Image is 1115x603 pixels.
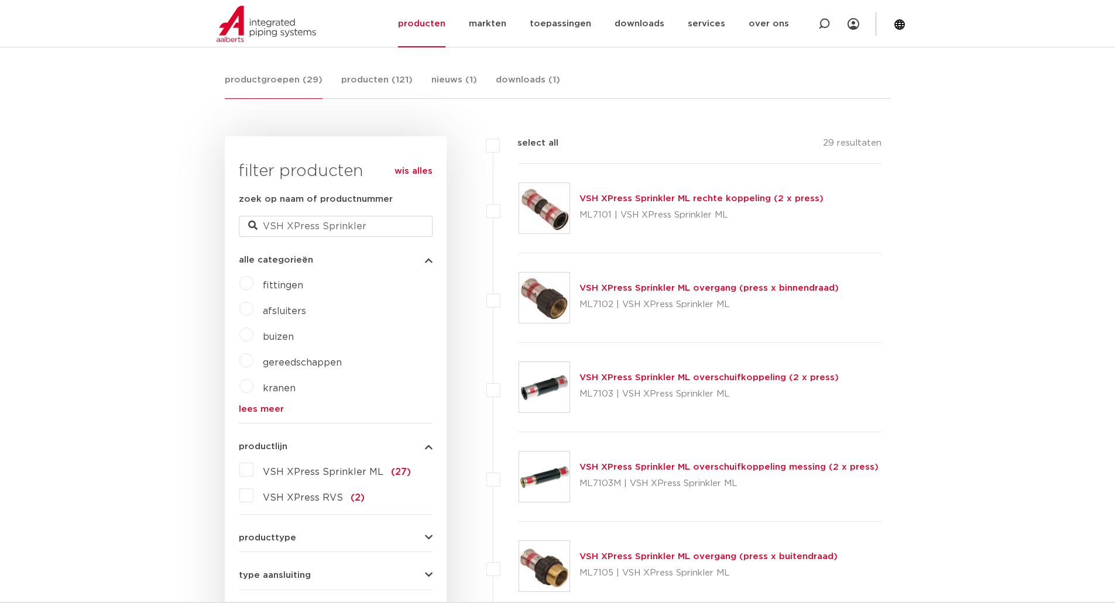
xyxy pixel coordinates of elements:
[496,73,560,98] a: downloads (1)
[579,295,839,314] p: ML7102 | VSH XPress Sprinkler ML
[394,164,433,178] a: wis alles
[579,284,839,292] a: VSH XPress Sprinkler ML overgang (press x binnendraad)
[391,467,411,477] span: (27)
[579,552,838,561] a: VSH XPress Sprinkler ML overgang (press x buitendraad)
[239,216,433,237] input: zoeken
[263,467,383,477] span: VSH XPress Sprinkler ML
[500,136,558,150] label: select all
[519,273,569,323] img: Thumbnail for VSH XPress Sprinkler ML overgang (press x binnendraad)
[579,463,879,471] a: VSH XPress Sprinkler ML overschuifkoppeling messing (2 x press)
[519,541,569,591] img: Thumbnail for VSH XPress Sprinkler ML overgang (press x buitendraad)
[239,442,433,451] button: productlijn
[239,192,393,206] label: zoek op naam of productnummer
[431,73,477,98] a: nieuws (1)
[239,256,433,264] button: alle categorieën
[823,136,881,154] p: 29 resultaten
[579,194,824,203] a: VSH XPress Sprinkler ML rechte koppeling (2 x press)
[239,533,296,542] span: producttype
[239,442,287,451] span: productlijn
[239,160,433,183] h3: filter producten
[263,281,303,290] a: fittingen
[263,306,306,316] a: afsluiters
[519,183,569,233] img: Thumbnail for VSH XPress Sprinkler ML rechte koppeling (2 x press)
[263,493,343,502] span: VSH XPress RVS
[239,571,433,580] button: type aansluiting
[263,358,342,367] a: gereedschappen
[239,571,311,580] span: type aansluiting
[239,405,433,414] a: lees meer
[579,206,824,225] p: ML7101 | VSH XPress Sprinkler ML
[579,474,879,493] p: ML7103M | VSH XPress Sprinkler ML
[579,385,839,404] p: ML7103 | VSH XPress Sprinkler ML
[519,362,569,412] img: Thumbnail for VSH XPress Sprinkler ML overschuifkoppeling (2 x press)
[263,384,296,393] a: kranen
[341,73,413,98] a: producten (121)
[225,73,323,99] a: productgroepen (29)
[263,332,294,342] a: buizen
[239,533,433,542] button: producttype
[579,373,839,382] a: VSH XPress Sprinkler ML overschuifkoppeling (2 x press)
[239,256,313,264] span: alle categorieën
[579,564,838,583] p: ML7105 | VSH XPress Sprinkler ML
[351,493,365,502] span: (2)
[519,452,569,502] img: Thumbnail for VSH XPress Sprinkler ML overschuifkoppeling messing (2 x press)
